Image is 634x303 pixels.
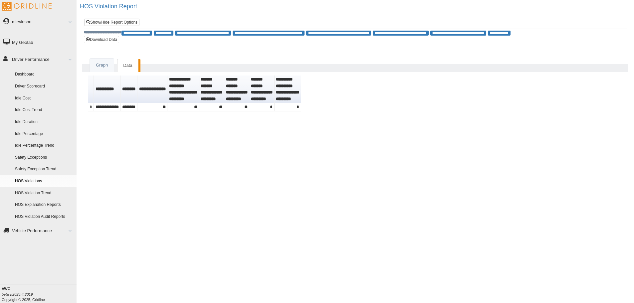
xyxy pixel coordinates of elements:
[12,104,77,116] a: Idle Cost Trend
[84,19,139,26] a: Show/Hide Report Options
[12,128,77,140] a: Idle Percentage
[2,2,52,11] img: Gridline
[2,286,77,302] div: Copyright © 2025, Gridline
[12,175,77,187] a: HOS Violations
[12,80,77,92] a: Driver Scorecard
[117,59,138,72] a: Data
[121,76,137,103] th: Sort column
[224,76,249,103] th: Sort column
[12,69,77,80] a: Dashboard
[90,59,114,72] a: Graph
[275,76,301,103] th: Sort column
[12,163,77,175] a: Safety Exception Trend
[12,92,77,104] a: Idle Cost
[94,76,120,103] th: Sort column
[12,140,77,152] a: Idle Percentage Trend
[12,211,77,223] a: HOS Violation Audit Reports
[167,76,199,103] th: Sort column
[84,36,119,43] button: Download Data
[80,3,634,10] h2: HOS Violation Report
[137,76,167,103] th: Sort column
[12,187,77,199] a: HOS Violation Trend
[12,199,77,211] a: HOS Explanation Reports
[12,152,77,164] a: Safety Exceptions
[199,76,224,103] th: Sort column
[2,292,33,296] i: beta v.2025.4.2019
[12,116,77,128] a: Idle Duration
[249,76,274,103] th: Sort column
[2,287,10,291] b: AWG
